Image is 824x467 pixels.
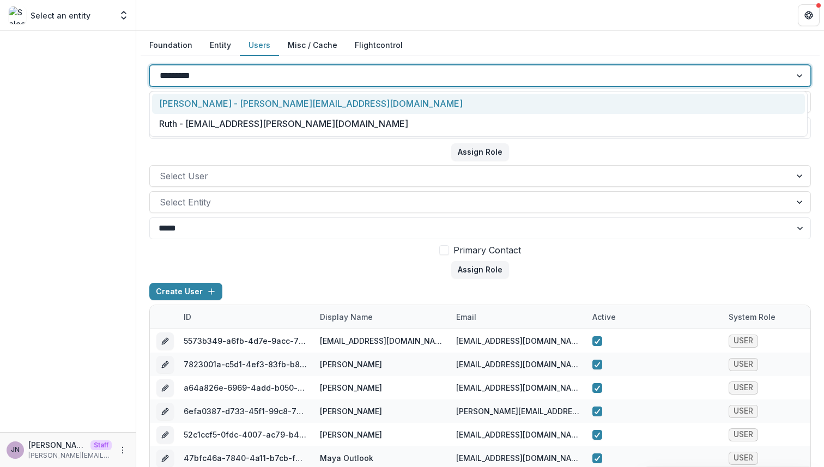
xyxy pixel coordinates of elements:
[320,335,443,347] div: [EMAIL_ADDRESS][DOMAIN_NAME]
[28,451,112,460] p: [PERSON_NAME][EMAIL_ADDRESS][DOMAIN_NAME]
[240,35,279,56] button: Users
[184,335,307,347] div: 5573b349-a6fb-4d7e-9acc-730943fb045b
[734,453,753,463] span: USER
[9,7,26,24] img: Select an entity
[149,283,222,300] button: Create User
[313,305,450,329] div: Display Name
[156,332,174,350] button: edit
[722,311,782,323] div: System Role
[184,452,307,464] div: 47bfc46a-7840-4a11-b7cb-f0e9045e12f1
[184,405,307,417] div: 6efa0387-d733-45f1-99c8-7565e89e3db0
[456,429,579,440] div: [EMAIL_ADDRESS][DOMAIN_NAME]
[320,382,382,393] div: [PERSON_NAME]
[90,440,112,450] p: Staff
[355,39,403,51] a: Flightcontrol
[450,305,586,329] div: email
[156,379,174,397] button: edit
[320,359,382,370] div: [PERSON_NAME]
[152,94,805,114] div: [PERSON_NAME] - [PERSON_NAME][EMAIL_ADDRESS][DOMAIN_NAME]
[450,311,483,323] div: email
[453,244,521,257] span: Primary Contact
[279,35,346,56] button: Misc / Cache
[734,430,753,439] span: USER
[798,4,820,26] button: Get Help
[184,429,307,440] div: 52c1ccf5-0fdc-4007-ac79-b456eefbd958
[586,311,622,323] div: Active
[156,356,174,373] button: edit
[201,35,240,56] button: Entity
[320,452,373,464] div: Maya Outlook
[734,336,753,345] span: USER
[456,359,579,370] div: [EMAIL_ADDRESS][DOMAIN_NAME]
[116,4,131,26] button: Open entity switcher
[456,405,579,417] div: [PERSON_NAME][EMAIL_ADDRESS][DOMAIN_NAME]
[586,305,722,329] div: Active
[156,450,174,467] button: edit
[451,143,509,161] button: Assign Role
[184,359,307,370] div: 7823001a-c5d1-4ef3-83fb-b8bd4f50ab9c
[141,35,201,56] button: Foundation
[734,407,753,416] span: USER
[313,311,379,323] div: Display Name
[177,305,313,329] div: ID
[156,426,174,444] button: edit
[177,311,198,323] div: ID
[456,335,579,347] div: [EMAIL_ADDRESS][DOMAIN_NAME]
[31,10,90,21] p: Select an entity
[156,403,174,420] button: edit
[28,439,86,451] p: [PERSON_NAME]
[320,405,382,417] div: [PERSON_NAME]
[451,261,509,278] button: Assign Role
[734,360,753,369] span: USER
[456,382,579,393] div: [EMAIL_ADDRESS][DOMAIN_NAME]
[116,444,129,457] button: More
[456,452,579,464] div: [EMAIL_ADDRESS][DOMAIN_NAME]
[152,114,805,134] div: Ruth - [EMAIL_ADDRESS][PERSON_NAME][DOMAIN_NAME]
[320,429,382,440] div: [PERSON_NAME]
[184,382,307,393] div: a64a826e-6969-4add-b050-b13618fb0a52
[734,383,753,392] span: USER
[11,446,20,453] div: Joyce N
